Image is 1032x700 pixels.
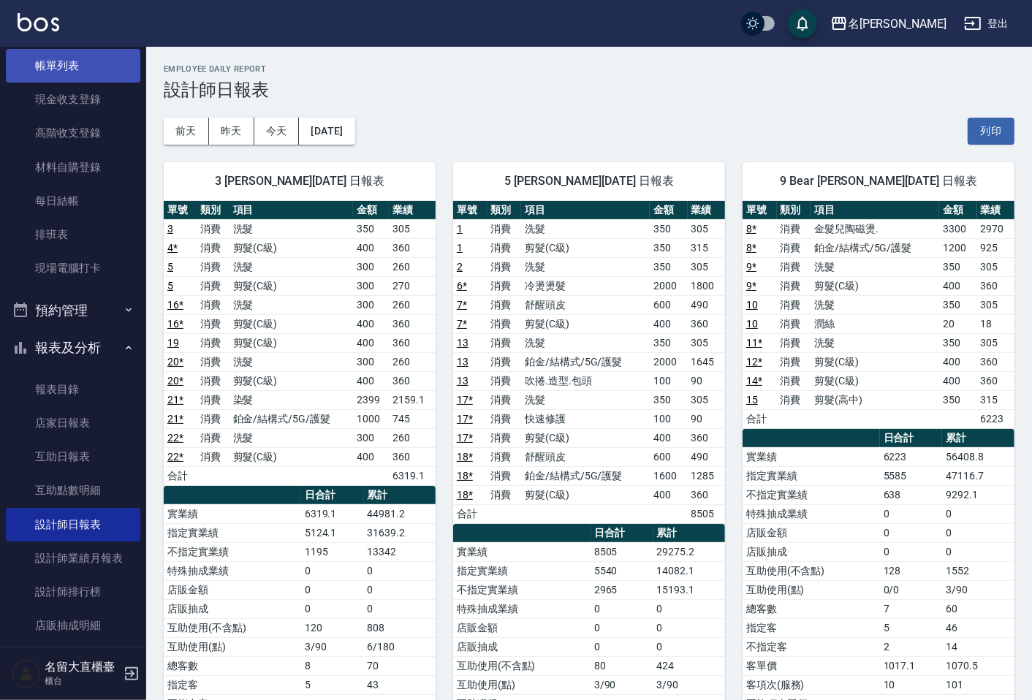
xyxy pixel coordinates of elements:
td: 實業績 [453,542,591,561]
td: 350 [650,257,687,276]
td: 消費 [487,390,522,409]
td: 消費 [197,314,229,333]
td: 消費 [487,238,522,257]
td: 120 [301,618,364,637]
td: 1000 [353,409,389,428]
td: 剪髮(C級) [811,371,939,390]
td: 2000 [650,352,687,371]
td: 消費 [487,333,522,352]
td: 消費 [777,371,811,390]
td: 5124.1 [301,523,364,542]
td: 400 [650,428,687,447]
th: 項目 [521,201,650,220]
td: 400 [353,238,389,257]
td: 指定實業績 [743,466,880,485]
td: 0 [942,504,1014,523]
td: 不指定實業績 [743,485,880,504]
td: 消費 [487,371,522,390]
td: 消費 [197,409,229,428]
td: 2399 [353,390,389,409]
button: save [788,9,817,38]
td: 29275.2 [653,542,725,561]
td: 0 [301,599,364,618]
td: 360 [389,371,436,390]
td: 吹捲.造型.包頭 [521,371,650,390]
td: 360 [688,485,725,504]
td: 2965 [591,580,653,599]
td: 0/0 [880,580,943,599]
td: 店販抽成 [743,542,880,561]
a: 排班表 [6,218,140,251]
td: 互助使用(點) [743,580,880,599]
td: 0 [880,542,943,561]
td: 600 [650,295,687,314]
td: 店販金額 [743,523,880,542]
td: 6223 [977,409,1014,428]
td: 洗髮 [811,333,939,352]
td: 400 [650,314,687,333]
td: 0 [591,618,653,637]
td: 消費 [197,257,229,276]
td: 100 [650,409,687,428]
td: 染髮 [229,390,353,409]
td: 400 [353,371,389,390]
td: 洗髮 [521,219,650,238]
a: 店販抽成明細 [6,609,140,642]
td: 消費 [487,485,522,504]
td: 消費 [487,409,522,428]
td: 鉑金/結構式/5G/護髮 [521,352,650,371]
td: 剪髮(C級) [229,276,353,295]
a: 5 [167,280,173,292]
td: 舒醒頭皮 [521,447,650,466]
th: 金額 [939,201,976,220]
td: 0 [880,523,943,542]
td: 31639.2 [364,523,436,542]
td: 745 [389,409,436,428]
td: 638 [880,485,943,504]
td: 消費 [197,447,229,466]
td: 消費 [777,352,811,371]
td: 指定客 [743,618,880,637]
td: 5585 [880,466,943,485]
button: 預約管理 [6,292,140,330]
td: 不指定實業績 [453,580,591,599]
td: 1800 [688,276,725,295]
td: 鉑金/結構式/5G/護髮 [229,409,353,428]
a: 13 [457,337,468,349]
td: 14082.1 [653,561,725,580]
td: 15193.1 [653,580,725,599]
td: 300 [353,428,389,447]
td: 360 [389,447,436,466]
td: 洗髮 [521,257,650,276]
img: Person [12,659,41,688]
th: 業績 [688,201,725,220]
th: 項目 [229,201,353,220]
th: 類別 [777,201,811,220]
td: 洗髮 [229,352,353,371]
a: 現場電腦打卡 [6,251,140,285]
td: 5 [880,618,943,637]
td: 360 [389,314,436,333]
td: 56408.8 [942,447,1014,466]
a: 材料自購登錄 [6,151,140,184]
td: 洗髮 [811,295,939,314]
td: 400 [939,276,976,295]
div: 名[PERSON_NAME] [848,15,946,33]
a: 1 [457,223,463,235]
td: 305 [389,219,436,238]
td: 洗髮 [229,428,353,447]
td: 47116.7 [942,466,1014,485]
td: 0 [942,523,1014,542]
td: 90 [688,409,725,428]
a: 互助點數明細 [6,473,140,507]
td: 洗髮 [521,390,650,409]
td: 0 [301,580,364,599]
button: 昨天 [209,118,254,145]
td: 1195 [301,542,364,561]
td: 金髮兒陶磁燙. [811,219,939,238]
td: 消費 [197,428,229,447]
td: 消費 [197,295,229,314]
td: 315 [977,390,1014,409]
td: 44981.2 [364,504,436,523]
td: 260 [389,428,436,447]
